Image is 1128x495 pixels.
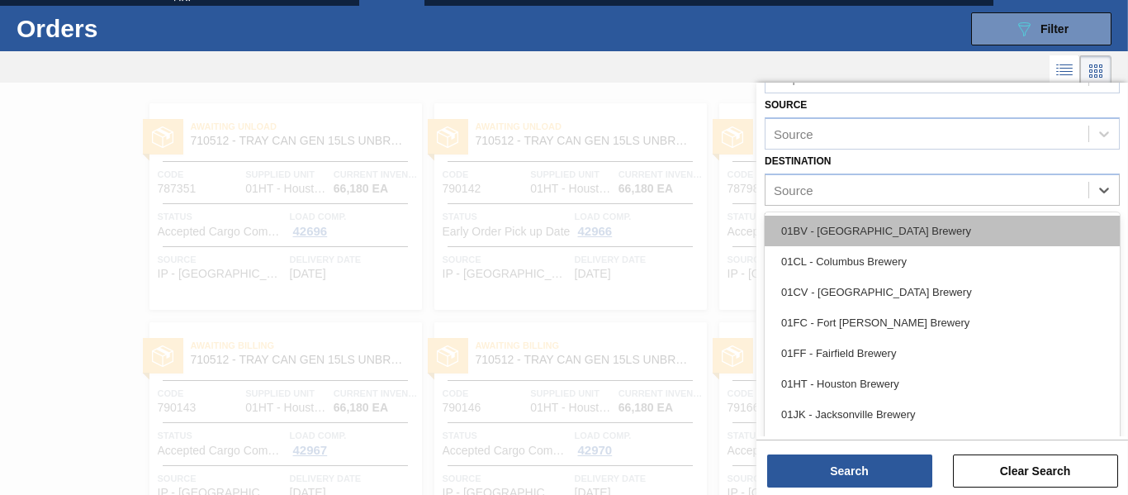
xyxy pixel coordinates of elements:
div: 01LA - Los Angeles Brewery [765,430,1120,460]
label: Material Group [765,212,854,223]
h1: Orders [17,19,248,38]
div: Source [774,127,813,141]
div: 01CL - Columbus Brewery [765,246,1120,277]
div: 01CV - [GEOGRAPHIC_DATA] Brewery [765,277,1120,307]
div: 01HT - Houston Brewery [765,369,1120,399]
div: 01FF - Fairfield Brewery [765,338,1120,369]
div: 01FC - Fort [PERSON_NAME] Brewery [765,307,1120,338]
label: Source [765,99,807,111]
label: Destination [765,155,831,167]
div: Source [774,183,813,197]
div: Card Vision [1080,55,1111,87]
div: List Vision [1050,55,1080,87]
div: 01JK - Jacksonville Brewery [765,399,1120,430]
button: Filter [971,12,1111,45]
div: 01BV - [GEOGRAPHIC_DATA] Brewery [765,216,1120,246]
span: Filter [1040,22,1069,36]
